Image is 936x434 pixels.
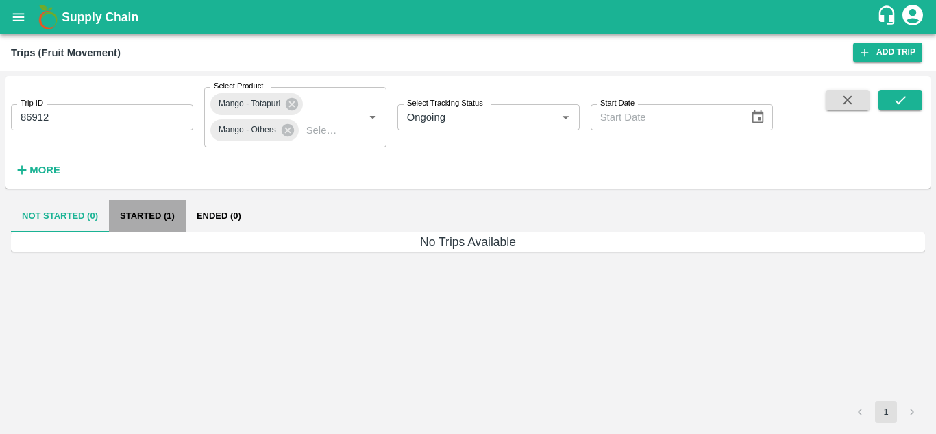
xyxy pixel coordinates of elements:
[853,43,922,62] a: Add Trip
[364,108,382,126] button: Open
[876,5,900,29] div: customer-support
[214,81,263,92] label: Select Product
[11,232,925,252] h6: No Trips Available
[847,401,925,423] nav: pagination navigation
[900,3,925,32] div: account of current user
[875,401,897,423] button: page 1
[407,98,483,109] label: Select Tracking Status
[591,104,740,130] input: Start Date
[11,104,193,130] input: Enter Trip ID
[62,10,138,24] b: Supply Chain
[745,104,771,130] button: Choose date
[210,119,299,141] div: Mango - Others
[210,97,288,111] span: Mango - Totapuri
[109,200,186,232] button: Started (1)
[11,44,121,62] div: Trips (Fruit Movement)
[186,200,252,232] button: Ended (0)
[301,121,342,139] input: Select Product
[62,8,876,27] a: Supply Chain
[402,108,535,126] input: Select Tracking Status
[3,1,34,33] button: open drawer
[11,200,109,232] button: Not Started (0)
[210,123,284,137] span: Mango - Others
[21,98,43,109] label: Trip ID
[210,93,303,115] div: Mango - Totapuri
[29,165,60,176] strong: More
[34,3,62,31] img: logo
[556,108,574,126] button: Open
[11,158,64,182] button: More
[600,98,635,109] label: Start Date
